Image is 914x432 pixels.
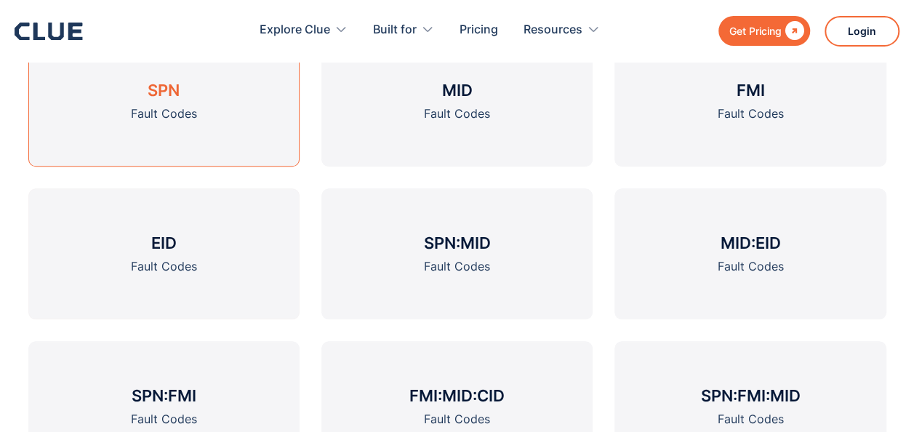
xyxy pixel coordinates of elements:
a: Pricing [460,7,498,53]
div: Explore Clue [260,7,330,53]
div: Fault Codes [424,257,490,276]
h3: EID [151,232,177,254]
div: Built for [373,7,417,53]
div: Fault Codes [717,410,783,428]
h3: FMI [736,79,764,101]
a: SPNFault Codes [28,36,300,167]
div: Fault Codes [131,257,197,276]
a: Get Pricing [718,16,810,46]
h3: SPN [148,79,180,101]
div: Fault Codes [717,105,783,123]
div:  [782,22,804,40]
a: FMIFault Codes [614,36,886,167]
a: MIDFault Codes [321,36,593,167]
a: SPN:MIDFault Codes [321,188,593,319]
h3: SPN:MID [423,232,490,254]
a: EIDFault Codes [28,188,300,319]
div: Fault Codes [131,105,197,123]
h3: MID [441,79,472,101]
div: Explore Clue [260,7,348,53]
div: Fault Codes [424,105,490,123]
div: Built for [373,7,434,53]
a: Login [825,16,899,47]
h3: MID:EID [720,232,780,254]
h3: SPN:FMI [132,385,196,407]
div: Fault Codes [424,410,490,428]
div: Resources [524,7,582,53]
div: Get Pricing [729,22,782,40]
div: Fault Codes [717,257,783,276]
h3: SPN:FMI:MID [700,385,800,407]
h3: FMI:MID:CID [409,385,505,407]
div: Fault Codes [131,410,197,428]
a: MID:EIDFault Codes [614,188,886,319]
div: Resources [524,7,600,53]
